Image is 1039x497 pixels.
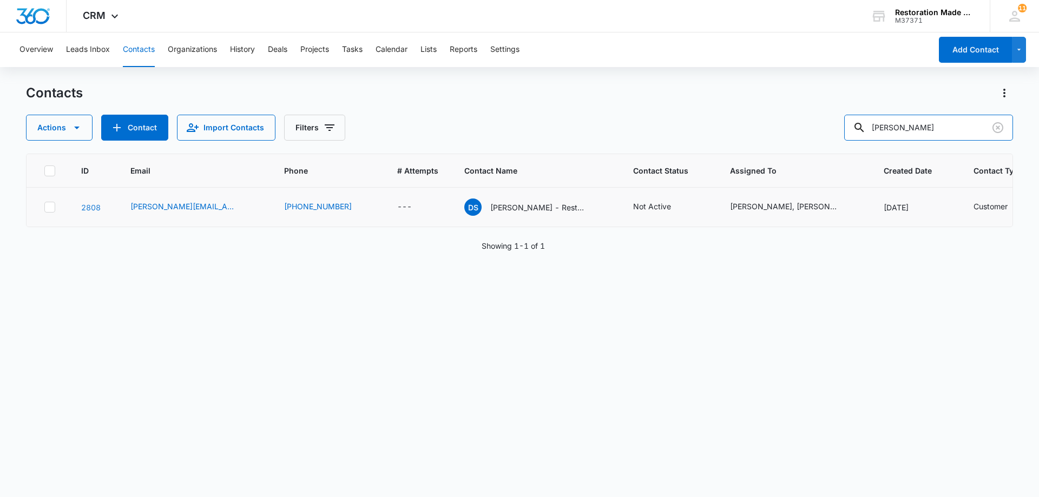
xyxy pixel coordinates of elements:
div: Contact Name - Danny Stricklan - Restorations Pro - Select to Edit Field [464,198,607,216]
div: Not Active [633,201,671,212]
a: Navigate to contact details page for Danny Stricklan - Restorations Pro [81,203,101,212]
p: Showing 1-1 of 1 [482,240,545,251]
button: Add Contact [101,115,168,141]
button: Lists [420,32,437,67]
h1: Contacts [26,85,83,101]
span: Contact Name [464,165,591,176]
a: [PERSON_NAME][EMAIL_ADDRESS][DOMAIN_NAME] [130,201,239,212]
span: DS [464,198,482,216]
a: [PHONE_NUMBER] [284,201,352,212]
button: Overview [19,32,53,67]
p: [PERSON_NAME] - Restorations Pro [490,202,588,213]
div: account id [895,17,974,24]
button: Clear [989,119,1007,136]
button: Contacts [123,32,155,67]
span: ID [81,165,89,176]
button: Actions [996,84,1013,102]
button: Projects [300,32,329,67]
span: # Attempts [397,165,438,176]
div: Phone - (423) 520-6339 - Select to Edit Field [284,201,371,214]
div: Assigned To - Nate Cisney, Scott Tucker - Select to Edit Field [730,201,858,214]
div: Contact Type - Customer - Select to Edit Field [974,201,1027,214]
button: Settings [490,32,519,67]
span: Phone [284,165,356,176]
span: Contact Status [633,165,688,176]
span: Contact Type [974,165,1023,176]
div: --- [397,201,412,214]
button: Deals [268,32,287,67]
button: Filters [284,115,345,141]
input: Search Contacts [844,115,1013,141]
button: Calendar [376,32,407,67]
button: Tasks [342,32,363,67]
button: History [230,32,255,67]
span: Assigned To [730,165,842,176]
span: Email [130,165,242,176]
div: # Attempts - - Select to Edit Field [397,201,431,214]
div: account name [895,8,974,17]
button: Reports [450,32,477,67]
button: Leads Inbox [66,32,110,67]
button: Add Contact [939,37,1012,63]
button: Actions [26,115,93,141]
span: CRM [83,10,106,21]
div: [PERSON_NAME], [PERSON_NAME] [730,201,838,212]
div: Customer [974,201,1008,212]
span: Created Date [884,165,932,176]
div: notifications count [1018,4,1027,12]
button: Organizations [168,32,217,67]
div: Contact Status - Not Active - Select to Edit Field [633,201,691,214]
div: Email - danny@restorationspro.com - Select to Edit Field [130,201,258,214]
button: Import Contacts [177,115,275,141]
div: [DATE] [884,202,948,213]
span: 11 [1018,4,1027,12]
